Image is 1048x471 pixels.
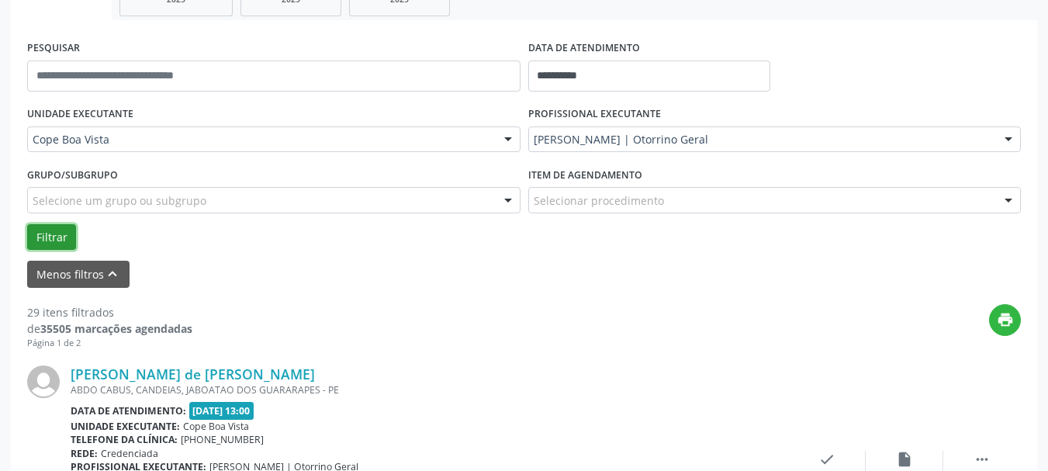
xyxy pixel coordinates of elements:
[33,132,489,147] span: Cope Boa Vista
[27,102,133,126] label: UNIDADE EXECUTANTE
[989,304,1021,336] button: print
[534,192,664,209] span: Selecionar procedimento
[40,321,192,336] strong: 35505 marcações agendadas
[71,420,180,433] b: Unidade executante:
[71,365,315,383] a: [PERSON_NAME] de [PERSON_NAME]
[101,447,158,460] span: Credenciada
[181,433,264,446] span: [PHONE_NUMBER]
[818,451,835,468] i: check
[534,132,990,147] span: [PERSON_NAME] | Otorrino Geral
[528,36,640,61] label: DATA DE ATENDIMENTO
[71,447,98,460] b: Rede:
[528,102,661,126] label: PROFISSIONAL EXECUTANTE
[997,311,1014,328] i: print
[104,265,121,282] i: keyboard_arrow_up
[27,337,192,350] div: Página 1 de 2
[27,224,76,251] button: Filtrar
[189,402,254,420] span: [DATE] 13:00
[71,433,178,446] b: Telefone da clínica:
[27,36,80,61] label: PESQUISAR
[27,365,60,398] img: img
[528,163,642,187] label: Item de agendamento
[27,304,192,320] div: 29 itens filtrados
[71,404,186,417] b: Data de atendimento:
[27,320,192,337] div: de
[974,451,991,468] i: 
[27,163,118,187] label: Grupo/Subgrupo
[33,192,206,209] span: Selecione um grupo ou subgrupo
[183,420,249,433] span: Cope Boa Vista
[896,451,913,468] i: insert_drive_file
[71,383,788,397] div: ABDO CABUS, CANDEIAS, JABOATAO DOS GUARARAPES - PE
[27,261,130,288] button: Menos filtroskeyboard_arrow_up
